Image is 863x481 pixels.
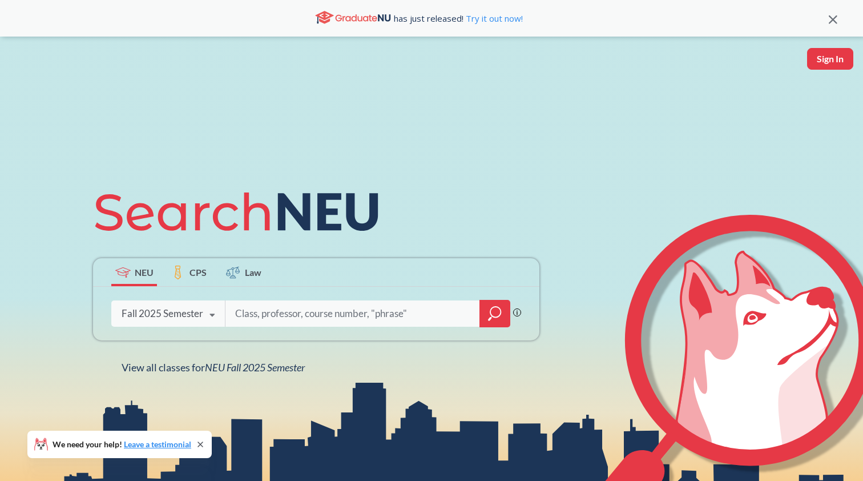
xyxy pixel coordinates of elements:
span: has just released! [394,12,523,25]
a: Try it out now! [463,13,523,24]
span: View all classes for [122,361,305,374]
span: NEU [135,266,154,279]
div: magnifying glass [479,300,510,327]
div: Fall 2025 Semester [122,307,203,320]
svg: magnifying glass [488,306,502,322]
a: Leave a testimonial [124,439,191,449]
span: Law [245,266,261,279]
a: sandbox logo [11,48,38,86]
button: Sign In [807,48,853,70]
span: We need your help! [53,440,191,448]
img: sandbox logo [11,48,38,83]
span: NEU Fall 2025 Semester [205,361,305,374]
input: Class, professor, course number, "phrase" [234,302,471,326]
span: CPS [189,266,207,279]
